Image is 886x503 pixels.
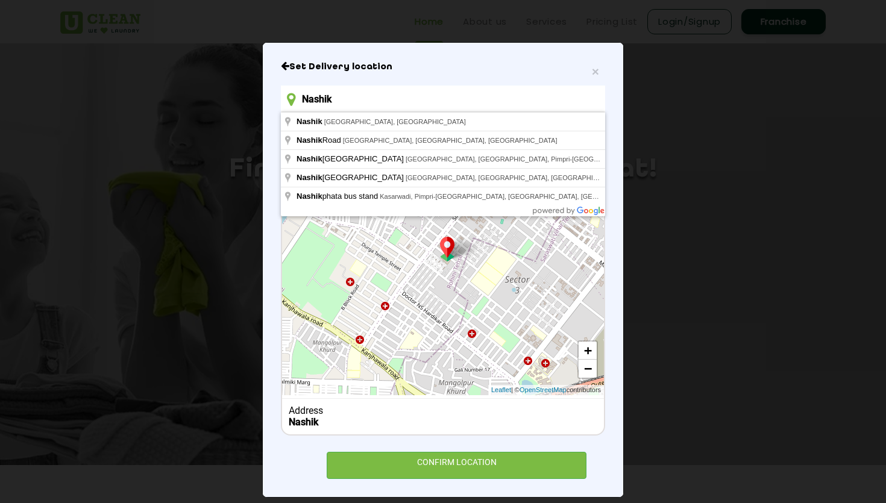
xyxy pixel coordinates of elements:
[579,342,597,360] a: Zoom in
[491,385,511,395] a: Leaflet
[297,136,343,145] span: Road
[297,154,322,163] span: Nashik
[488,385,604,395] div: | © contributors
[297,173,406,182] span: [GEOGRAPHIC_DATA]
[297,192,380,201] span: phata bus stand
[380,193,650,200] span: Kasarwadi, Pimpri-[GEOGRAPHIC_DATA], [GEOGRAPHIC_DATA], [GEOGRAPHIC_DATA]
[297,154,406,163] span: [GEOGRAPHIC_DATA]
[289,405,598,416] div: Address
[297,136,322,145] span: Nashik
[579,360,597,378] a: Zoom out
[520,385,567,395] a: OpenStreetMap
[281,61,605,73] h6: Close
[343,137,558,144] span: [GEOGRAPHIC_DATA], [GEOGRAPHIC_DATA], [GEOGRAPHIC_DATA]
[289,416,318,428] b: Nashik
[297,192,322,201] span: Nashik
[297,173,322,182] span: Nashik
[324,118,466,125] span: [GEOGRAPHIC_DATA], [GEOGRAPHIC_DATA]
[406,155,787,163] span: [GEOGRAPHIC_DATA], [GEOGRAPHIC_DATA], Pimpri-[GEOGRAPHIC_DATA], [GEOGRAPHIC_DATA], [GEOGRAPHIC_DATA]
[592,64,599,78] span: ×
[592,65,599,78] button: Close
[327,452,586,479] div: CONFIRM LOCATION
[281,86,605,113] input: Enter location
[297,117,322,126] span: Nashik
[406,174,838,181] span: [GEOGRAPHIC_DATA], [GEOGRAPHIC_DATA], [GEOGRAPHIC_DATA], [GEOGRAPHIC_DATA], [GEOGRAPHIC_DATA], [G...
